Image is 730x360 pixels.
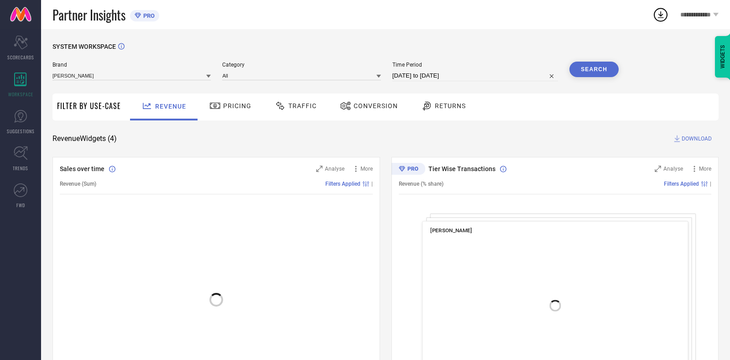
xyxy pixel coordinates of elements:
span: Time Period [392,62,558,68]
div: Premium [391,163,425,177]
svg: Zoom [655,166,661,172]
span: Analyse [663,166,683,172]
span: SUGGESTIONS [7,128,35,135]
svg: Zoom [316,166,323,172]
span: Revenue Widgets ( 4 ) [52,134,117,143]
span: SCORECARDS [7,54,34,61]
span: Conversion [354,102,398,110]
span: [PERSON_NAME] [430,227,472,234]
span: Revenue (% share) [399,181,443,187]
span: Tier Wise Transactions [428,165,495,172]
span: Filters Applied [325,181,360,187]
input: Select time period [392,70,558,81]
span: Revenue [155,103,186,110]
span: | [710,181,711,187]
span: TRENDS [13,165,28,172]
button: Search [569,62,619,77]
span: More [699,166,711,172]
span: Category [222,62,381,68]
span: Revenue (Sum) [60,181,96,187]
span: SYSTEM WORKSPACE [52,43,116,50]
span: Traffic [288,102,317,110]
div: Open download list [652,6,669,23]
span: Sales over time [60,165,104,172]
span: Filter By Use-Case [57,100,121,111]
span: More [360,166,373,172]
span: Brand [52,62,211,68]
span: | [371,181,373,187]
span: PRO [141,12,155,19]
span: Filters Applied [664,181,699,187]
span: Partner Insights [52,5,125,24]
span: DOWNLOAD [682,134,712,143]
span: FWD [16,202,25,209]
span: WORKSPACE [8,91,33,98]
span: Pricing [223,102,251,110]
span: Returns [435,102,466,110]
span: Analyse [325,166,344,172]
